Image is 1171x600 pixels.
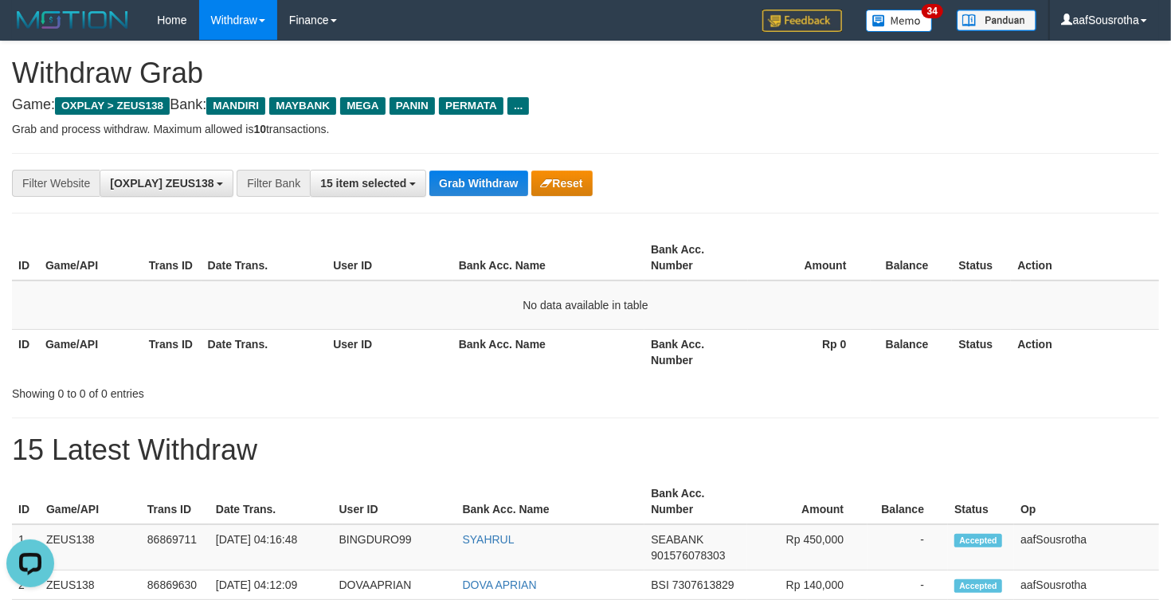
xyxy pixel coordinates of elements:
[644,479,747,524] th: Bank Acc. Number
[206,97,265,115] span: MANDIRI
[463,578,537,591] a: DOVA APRIAN
[954,579,1002,593] span: Accepted
[748,329,871,375] th: Rp 0
[922,4,943,18] span: 34
[40,571,141,600] td: ZEUS138
[333,571,456,600] td: DOVAAPRIAN
[143,235,202,280] th: Trans ID
[40,479,141,524] th: Game/API
[463,533,515,546] a: SYAHRUL
[12,97,1159,113] h4: Game: Bank:
[762,10,842,32] img: Feedback.jpg
[871,329,953,375] th: Balance
[747,479,867,524] th: Amount
[253,123,266,135] strong: 10
[110,177,213,190] span: [OXPLAY] ZEUS138
[100,170,233,197] button: [OXPLAY] ZEUS138
[327,235,452,280] th: User ID
[12,170,100,197] div: Filter Website
[327,329,452,375] th: User ID
[12,280,1159,330] td: No data available in table
[390,97,435,115] span: PANIN
[1011,329,1159,375] th: Action
[210,571,333,600] td: [DATE] 04:12:09
[39,235,143,280] th: Game/API
[143,329,202,375] th: Trans ID
[867,571,948,600] td: -
[39,329,143,375] th: Game/API
[210,479,333,524] th: Date Trans.
[452,329,644,375] th: Bank Acc. Name
[269,97,336,115] span: MAYBANK
[651,578,669,591] span: BSI
[340,97,386,115] span: MEGA
[320,177,406,190] span: 15 item selected
[12,57,1159,89] h1: Withdraw Grab
[210,524,333,571] td: [DATE] 04:16:48
[747,524,867,571] td: Rp 450,000
[439,97,503,115] span: PERMATA
[12,434,1159,466] h1: 15 Latest Withdraw
[1011,235,1159,280] th: Action
[333,479,456,524] th: User ID
[957,10,1036,31] img: panduan.png
[310,170,426,197] button: 15 item selected
[141,524,210,571] td: 86869711
[202,329,327,375] th: Date Trans.
[429,171,527,196] button: Grab Withdraw
[12,8,133,32] img: MOTION_logo.png
[952,329,1011,375] th: Status
[12,121,1159,137] p: Grab and process withdraw. Maximum allowed is transactions.
[507,97,529,115] span: ...
[1014,479,1159,524] th: Op
[40,524,141,571] td: ZEUS138
[747,571,867,600] td: Rp 140,000
[452,235,644,280] th: Bank Acc. Name
[237,170,310,197] div: Filter Bank
[644,235,748,280] th: Bank Acc. Number
[1014,524,1159,571] td: aafSousrotha
[867,479,948,524] th: Balance
[1014,571,1159,600] td: aafSousrotha
[748,235,871,280] th: Amount
[12,329,39,375] th: ID
[12,379,476,402] div: Showing 0 to 0 of 0 entries
[651,549,725,562] span: Copy 901576078303 to clipboard
[333,524,456,571] td: BINGDURO99
[531,171,593,196] button: Reset
[672,578,734,591] span: Copy 7307613829 to clipboard
[12,235,39,280] th: ID
[141,571,210,600] td: 86869630
[12,524,40,571] td: 1
[141,479,210,524] th: Trans ID
[202,235,327,280] th: Date Trans.
[456,479,645,524] th: Bank Acc. Name
[954,534,1002,547] span: Accepted
[867,524,948,571] td: -
[952,235,1011,280] th: Status
[55,97,170,115] span: OXPLAY > ZEUS138
[651,533,703,546] span: SEABANK
[866,10,933,32] img: Button%20Memo.svg
[871,235,953,280] th: Balance
[12,479,40,524] th: ID
[644,329,748,375] th: Bank Acc. Number
[6,6,54,54] button: Open LiveChat chat widget
[948,479,1014,524] th: Status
